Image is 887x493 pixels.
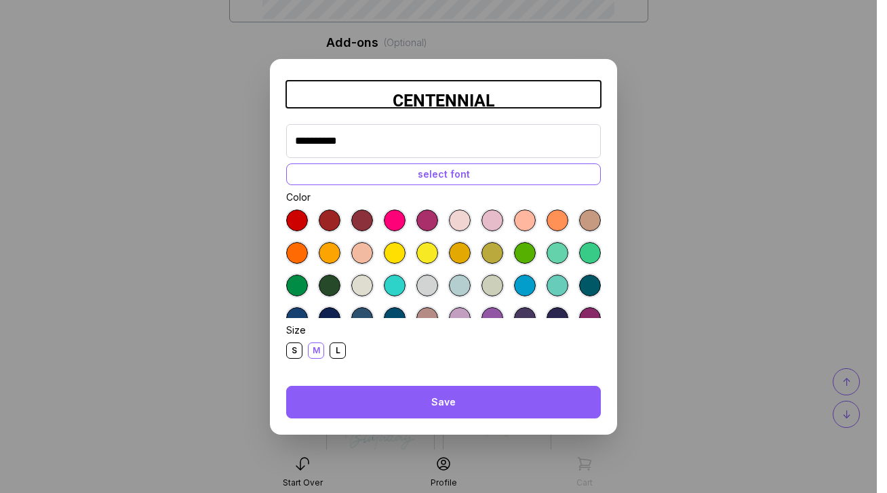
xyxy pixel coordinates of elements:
div: select font [286,163,601,185]
div: S [286,342,302,359]
button: Save [286,386,601,418]
div: M [308,342,324,359]
div: CENTENNIAL [393,94,495,108]
div: L [330,342,346,359]
div: Color [286,191,601,204]
div: Size [286,323,601,337]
